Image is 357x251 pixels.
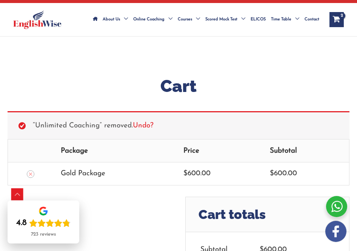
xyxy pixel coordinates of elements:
[54,139,176,162] th: Package
[103,6,120,33] span: About Us
[133,122,154,129] a: Undo?
[248,6,268,33] a: ELICOS
[176,139,263,162] th: Price
[183,170,211,177] bdi: 600.00
[16,218,71,228] div: Rating: 4.8 out of 5
[8,74,349,98] h1: Cart
[183,170,188,177] span: $
[271,6,291,33] span: Time Table
[325,221,346,242] img: white-facebook.png
[178,6,192,33] span: Courses
[268,6,302,33] a: Time TableMenu Toggle
[133,6,165,33] span: Online Coaching
[305,6,319,33] span: Contact
[100,6,131,33] a: About UsMenu Toggle
[251,6,266,33] span: ELICOS
[27,170,34,178] a: Remove this item
[237,6,245,33] span: Menu Toggle
[165,6,172,33] span: Menu Toggle
[16,218,27,228] div: 4.8
[192,6,200,33] span: Menu Toggle
[263,139,349,162] th: Subtotal
[291,6,299,33] span: Menu Toggle
[203,6,248,33] a: Scored Mock TestMenu Toggle
[8,111,349,139] div: “Unlimited Coaching” removed.
[90,6,322,33] nav: Site Navigation: Main Menu
[31,231,56,237] div: 723 reviews
[13,10,62,29] img: cropped-ew-logo
[270,170,297,177] bdi: 600.00
[186,197,349,232] h2: Cart totals
[131,6,175,33] a: Online CoachingMenu Toggle
[270,170,274,177] span: $
[120,6,128,33] span: Menu Toggle
[329,12,344,27] a: View Shopping Cart, 2 items
[175,6,203,33] a: CoursesMenu Toggle
[61,167,169,180] div: Gold Package
[302,6,322,33] a: Contact
[205,6,237,33] span: Scored Mock Test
